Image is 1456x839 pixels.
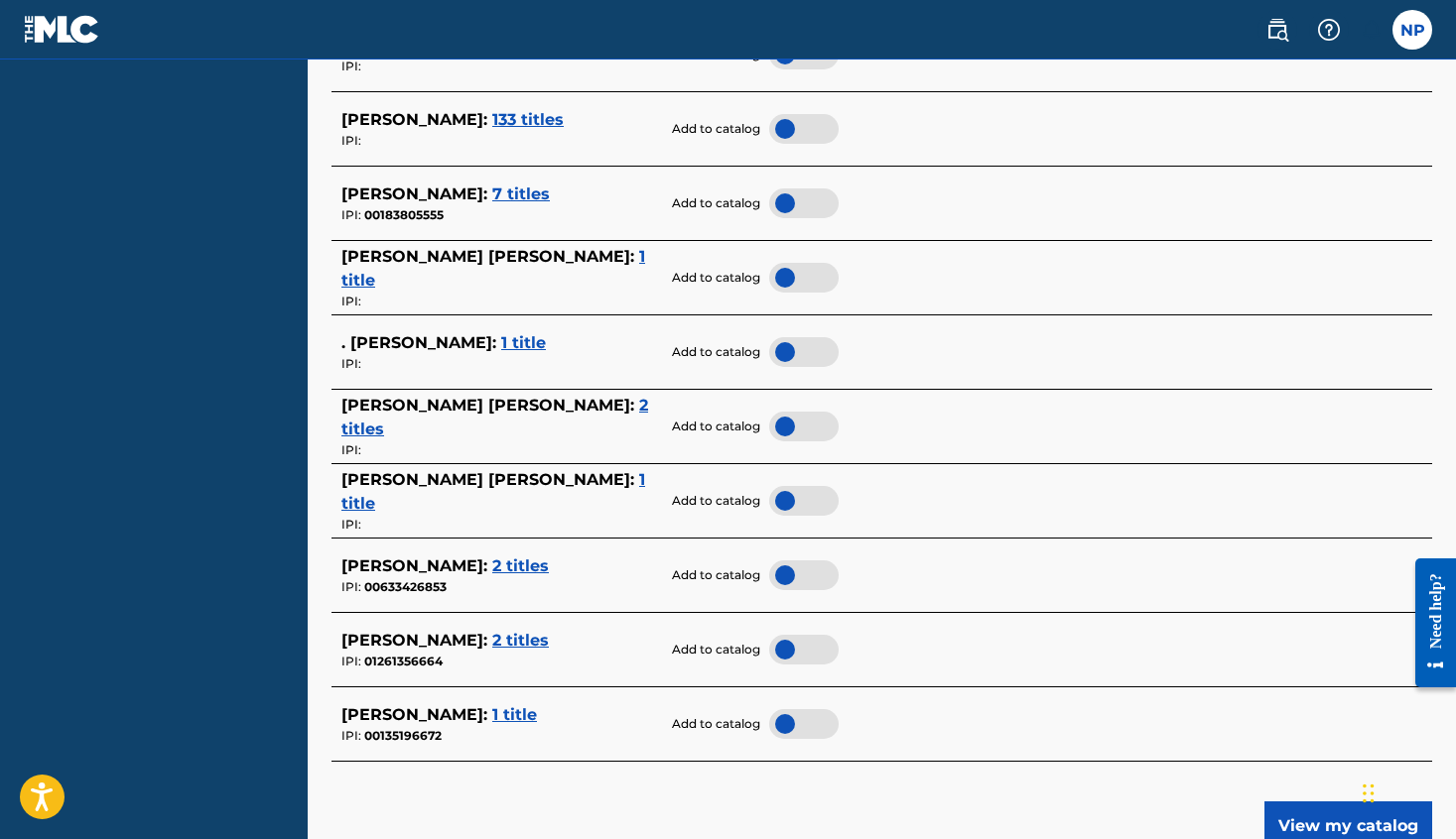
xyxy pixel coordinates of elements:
span: IPI: [341,442,361,457]
span: IPI: [341,294,361,308]
span: 7 titles [492,184,550,203]
span: Add to catalog [672,715,760,733]
span: Add to catalog [672,269,760,287]
span: [PERSON_NAME] : [341,110,487,129]
span: Add to catalog [672,120,760,138]
span: 1 title [501,333,546,352]
a: Public Search [1257,10,1297,50]
span: Add to catalog [672,641,760,659]
span: . [PERSON_NAME] : [341,333,496,352]
span: 2 titles [492,556,549,575]
div: 00183805555 [341,206,660,224]
span: 2 titles [492,631,549,650]
span: IPI: [341,728,361,743]
span: Add to catalog [672,194,760,212]
span: [PERSON_NAME] : [341,184,487,203]
div: 01261356664 [341,653,660,670]
span: IPI: [341,59,361,73]
span: IPI: [341,207,361,222]
span: 133 titles [492,110,564,129]
img: MLC Logo [24,15,100,44]
span: [PERSON_NAME] : [341,556,487,575]
span: 1 title [492,705,537,724]
div: Drag [1363,764,1375,823]
img: search [1265,18,1289,42]
div: Notifications [1361,20,1381,40]
span: [PERSON_NAME] : [341,631,487,650]
img: help [1317,18,1341,42]
span: IPI: [341,517,361,532]
div: 00633426853 [341,578,660,596]
div: Help [1309,10,1349,50]
iframe: Resource Center [1400,542,1456,702]
span: Add to catalog [672,418,760,435]
span: IPI: [341,579,361,594]
span: Add to catalog [672,566,760,584]
div: 00135196672 [341,727,660,745]
span: [PERSON_NAME] [PERSON_NAME] : [341,247,634,266]
div: User Menu [1392,10,1432,50]
span: IPI: [341,356,361,371]
span: Add to catalog [672,343,760,361]
iframe: Chat Widget [1357,744,1456,839]
span: IPI: [341,133,361,148]
span: [PERSON_NAME] [PERSON_NAME] : [341,470,634,489]
span: Add to catalog [672,492,760,510]
span: [PERSON_NAME] : [341,705,487,724]
span: [PERSON_NAME] [PERSON_NAME] : [341,396,634,415]
span: IPI: [341,654,361,668]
